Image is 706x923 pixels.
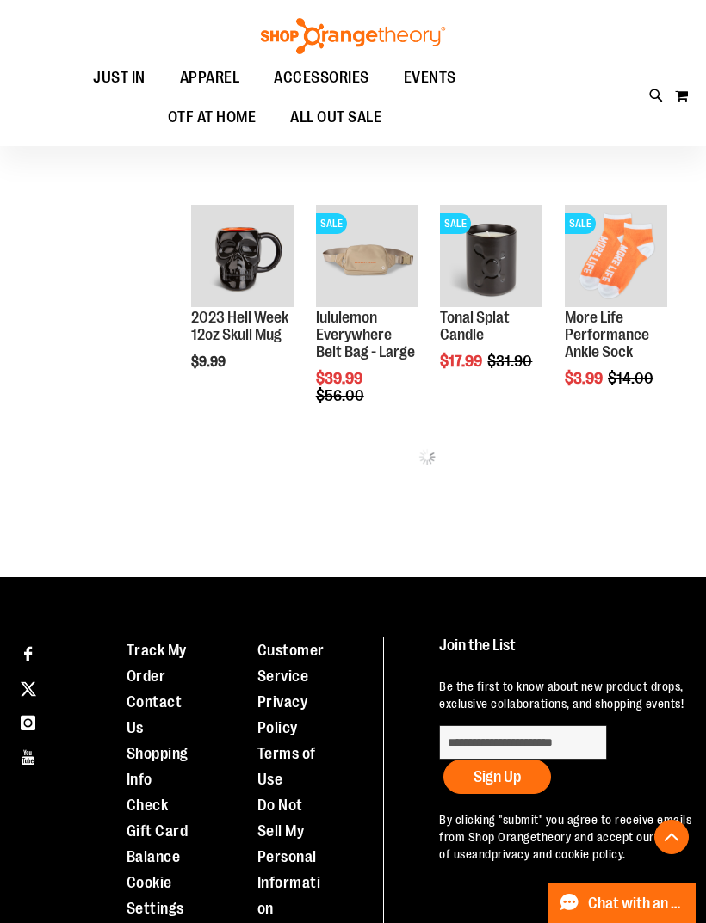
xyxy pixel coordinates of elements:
span: $9.99 [191,354,228,370]
p: By clicking "submit" you agree to receive emails from Shop Orangetheory and accept our and [439,811,693,863]
div: product [307,196,427,447]
div: product [431,196,551,413]
a: Product image for More Life Performance Ankle SockSALE [565,205,667,310]
a: Product image for Tonal Splat CandleSALE [440,205,542,310]
a: 2023 Hell Week 12oz Skull Mug [191,309,288,343]
img: ias-spinner.gif [418,448,436,465]
h4: Join the List [439,637,693,669]
a: Product image for Hell Week 12oz Skull Mug [191,205,294,310]
span: SALE [316,213,347,234]
button: Chat with an Expert [548,883,697,923]
a: Shopping Info [127,745,189,788]
span: APPAREL [180,58,240,97]
a: Visit our Instagram page [13,706,43,736]
span: $3.99 [565,370,605,387]
div: product [183,196,302,413]
span: $39.99 [316,370,365,387]
a: Contact Us [127,693,183,736]
a: Visit our Facebook page [13,637,43,668]
span: $31.90 [487,353,535,370]
button: Sign Up [443,760,551,794]
img: Product image for Tonal Splat Candle [440,205,542,307]
a: Visit our Youtube page [13,741,43,771]
img: Shop Orangetheory [258,18,448,54]
a: Privacy Policy [257,693,308,736]
span: SALE [440,213,471,234]
a: Check Gift Card Balance [127,797,189,865]
a: Visit our X page [13,672,43,702]
span: $14.00 [608,370,656,387]
a: Product image for lululemon Everywhere Belt Bag LargeSALE [316,205,418,310]
input: enter email [439,725,607,760]
span: $17.99 [440,353,485,370]
span: SALE [565,213,596,234]
span: ACCESSORIES [274,58,369,97]
p: Be the first to know about new product drops, exclusive collaborations, and shopping events! [439,678,693,712]
div: product [556,196,676,430]
span: Sign Up [474,768,521,785]
img: Product image for More Life Performance Ankle Sock [565,205,667,307]
a: privacy and cookie policy. [492,847,626,861]
span: JUST IN [93,58,146,97]
span: ALL OUT SALE [290,98,381,137]
img: Product image for lululemon Everywhere Belt Bag Large [316,205,418,307]
a: Track My Order [127,642,187,685]
img: Product image for Hell Week 12oz Skull Mug [191,205,294,307]
span: Chat with an Expert [588,895,685,912]
span: OTF AT HOME [168,98,257,137]
a: More Life Performance Ankle Sock [565,309,649,360]
a: lululemon Everywhere Belt Bag - Large [316,309,415,360]
a: Customer Service [257,642,325,685]
button: Back To Top [654,820,689,854]
img: Twitter [21,681,36,697]
a: Do Not Sell My Personal Information [257,797,321,917]
a: Tonal Splat Candle [440,309,510,343]
a: Terms of Use [257,745,316,788]
a: Cookie Settings [127,874,184,917]
span: EVENTS [404,58,456,97]
span: $56.00 [316,387,367,404]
